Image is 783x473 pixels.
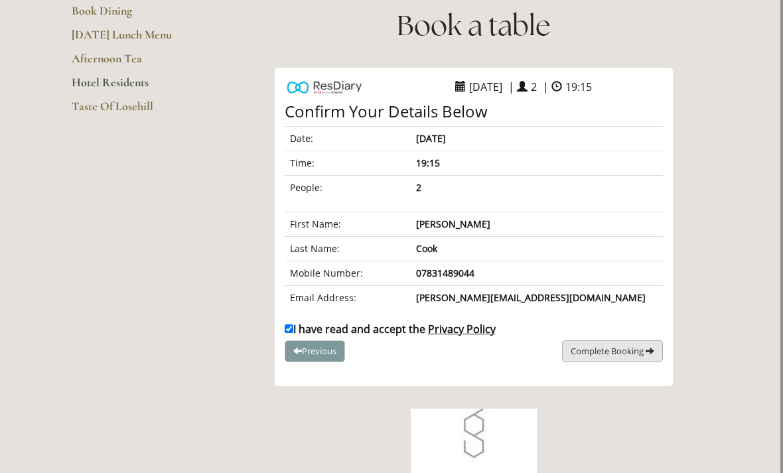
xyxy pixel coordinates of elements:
span: | [508,80,514,94]
a: [DATE] Lunch Menu [72,27,198,51]
button: Previous [285,340,345,362]
a: Hotel Residents [72,75,198,99]
span: 19:15 [562,76,595,98]
span: | [543,80,549,94]
span: Privacy Policy [428,322,496,336]
b: [PERSON_NAME] [416,218,490,230]
td: People: [285,176,411,200]
strong: 2 [416,181,421,194]
td: Date: [285,127,411,151]
a: Taste Of Losehill [72,99,198,123]
strong: [DATE] [416,132,446,145]
b: [PERSON_NAME][EMAIL_ADDRESS][DOMAIN_NAME] [416,291,646,304]
td: Mobile Number: [285,261,411,286]
a: Book Dining [72,3,198,27]
strong: 19:15 [416,157,440,169]
a: Afternoon Tea [72,51,198,75]
img: Powered by ResDiary [287,78,362,97]
span: 2 [528,76,540,98]
b: Cook [416,242,437,255]
span: [DATE] [466,76,506,98]
span: Complete Booking [571,345,644,357]
h4: Confirm Your Details Below [285,103,663,120]
td: First Name: [285,212,411,237]
b: 07831489044 [416,267,474,279]
button: Complete Booking [562,340,663,362]
td: Last Name: [285,237,411,261]
label: I have read and accept the [285,322,496,336]
td: Email Address: [285,286,411,310]
h1: Book a table [241,6,706,45]
input: I have read and accept the Privacy Policy [285,324,293,333]
td: Time: [285,151,411,176]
